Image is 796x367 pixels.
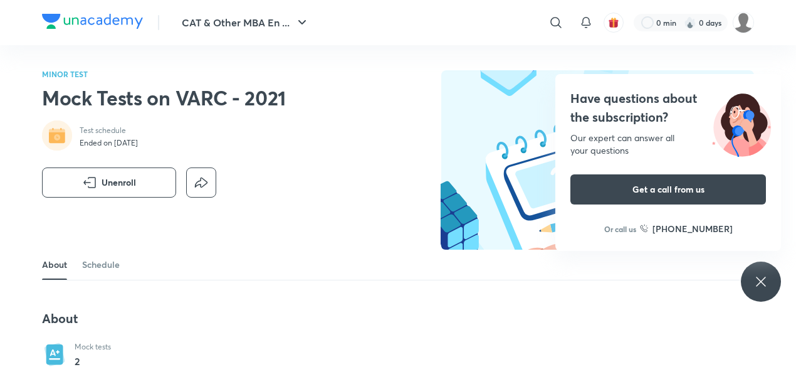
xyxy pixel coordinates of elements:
[570,132,766,157] div: Our expert can answer all your questions
[608,17,619,28] img: avatar
[42,250,67,280] a: About
[570,174,766,205] button: Get a call from us
[42,70,286,78] p: MINOR TEST
[604,223,636,235] p: Or call us
[652,222,733,235] h6: [PHONE_NUMBER]
[42,85,286,110] h2: Mock Tests on VARC - 2021
[42,311,513,327] h4: About
[570,89,766,127] h4: Have questions about the subscription?
[80,138,138,148] p: Ended on [DATE]
[75,342,111,352] p: Mock tests
[42,14,143,29] img: Company Logo
[604,13,624,33] button: avatar
[733,12,754,33] img: Shivangi Umredkar
[684,16,696,29] img: streak
[80,125,138,136] p: Test schedule
[174,10,317,35] button: CAT & Other MBA En ...
[82,250,120,280] a: Schedule
[42,168,176,198] button: Unenroll
[42,14,143,32] a: Company Logo
[640,222,733,235] a: [PHONE_NUMBER]
[702,89,781,157] img: ttu_illustration_new.svg
[102,176,136,189] span: Unenroll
